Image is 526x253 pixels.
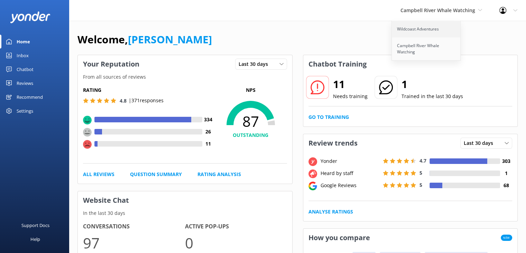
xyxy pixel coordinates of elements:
[400,7,475,14] span: Campbell River Whale Watching
[402,93,463,100] p: Trained in the last 30 days
[303,229,375,247] h3: How you compare
[77,31,212,48] h1: Welcome,
[214,113,287,130] span: 87
[129,97,164,104] p: | 371 responses
[303,55,372,73] h3: Chatbot Training
[17,35,30,49] div: Home
[202,116,214,123] h4: 334
[392,21,461,37] a: Wildcoast Adventures
[319,182,381,189] div: Google Reviews
[319,169,381,177] div: Heard by staff
[197,171,241,178] a: Rating Analysis
[17,104,33,118] div: Settings
[402,76,463,93] h2: 1
[120,97,127,104] span: 4.8
[500,169,512,177] h4: 1
[303,134,363,152] h3: Review trends
[500,157,512,165] h4: 303
[78,191,292,209] h3: Website Chat
[419,182,422,188] span: 5
[78,73,292,81] p: From all sources of reviews
[202,128,214,136] h4: 26
[419,157,426,164] span: 4.7
[214,131,287,139] h4: OUTSTANDING
[392,37,461,60] a: Campbell River Whale Watching
[21,218,49,232] div: Support Docs
[319,157,381,165] div: Yonder
[464,139,497,147] span: Last 30 days
[17,49,29,62] div: Inbox
[83,222,185,231] h4: Conversations
[78,55,145,73] h3: Your Reputation
[185,222,287,231] h4: Active Pop-ups
[500,182,512,189] h4: 68
[419,169,422,176] span: 5
[17,76,33,90] div: Reviews
[83,86,214,94] h5: Rating
[239,60,272,68] span: Last 30 days
[308,113,349,121] a: Go to Training
[333,93,368,100] p: Needs training
[30,232,40,246] div: Help
[128,32,212,46] a: [PERSON_NAME]
[130,171,182,178] a: Question Summary
[17,90,43,104] div: Recommend
[10,11,50,23] img: yonder-white-logo.png
[202,140,214,148] h4: 11
[308,208,353,216] a: Analyse Ratings
[333,76,368,93] h2: 11
[17,62,34,76] div: Chatbot
[78,209,292,217] p: In the last 30 days
[83,171,114,178] a: All Reviews
[501,235,512,241] span: New
[214,86,287,94] p: NPS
